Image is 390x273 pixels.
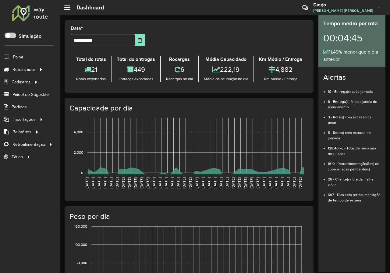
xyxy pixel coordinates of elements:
[152,177,156,188] text: [DATE]
[268,177,272,188] text: [DATE]
[328,187,381,203] li: 687 - Dias sem retroalimentação de tempo de espera
[69,104,307,113] h4: Capacidade por dia
[103,177,107,188] text: [DATE]
[74,150,83,154] text: 2,000
[182,177,186,188] text: [DATE]
[121,177,125,188] text: [DATE]
[12,116,36,123] span: Importações
[135,34,145,46] button: Choose Date
[133,177,137,188] text: [DATE]
[328,125,381,141] li: 5 - Rota(s) com estouro de jornada
[328,156,381,172] li: 1810 - Retroalimentação(ões) de coordenadas pendente(s)
[74,130,83,134] text: 4,000
[262,177,266,188] text: [DATE]
[162,76,197,82] div: Recargas no dia
[72,63,109,76] div: 21
[162,63,197,76] div: 6
[164,177,168,188] text: [DATE]
[113,63,158,76] div: 449
[12,79,30,85] span: Cadastros
[200,76,252,82] div: Média de ocupação no dia
[72,76,109,82] div: Rotas exportadas
[74,224,87,228] text: 150,000
[225,177,229,188] text: [DATE]
[76,261,87,265] text: 50,000
[69,212,307,221] h4: Peso por dia
[256,56,306,63] div: Km Médio / Entrega
[158,177,162,188] text: [DATE]
[274,177,278,188] text: [DATE]
[188,177,192,188] text: [DATE]
[195,177,199,188] text: [DATE]
[127,177,131,188] text: [DATE]
[12,141,45,148] span: Retroalimentação
[250,177,253,188] text: [DATE]
[328,141,381,156] li: 128,40 kg - Total de peso não roteirizado
[70,4,104,11] h2: Dashboard
[140,177,144,188] text: [DATE]
[313,8,373,13] span: [PERSON_NAME] [PERSON_NAME]
[72,56,109,63] div: Total de rotas
[298,177,302,188] text: [DATE]
[243,177,247,188] text: [DATE]
[231,177,235,188] text: [DATE]
[200,63,252,76] div: 222,19
[176,177,180,188] text: [DATE]
[13,54,24,60] span: Painel
[328,94,381,110] li: 8 - Entrega(s) fora da janela de atendimento
[328,84,381,94] li: 10 - Entrega(s) após jornada
[12,129,31,135] span: Relatórios
[219,177,223,188] text: [DATE]
[12,66,35,73] span: Roteirizador
[201,177,205,188] text: [DATE]
[162,56,197,63] div: Recargas
[313,2,373,8] h3: Diogo
[12,91,49,98] span: Painel de Sugestão
[109,177,113,188] text: [DATE]
[115,177,119,188] text: [DATE]
[91,177,95,188] text: [DATE]
[299,1,312,14] a: Contato Rápido
[71,25,83,32] label: Data
[12,154,23,160] span: Tático
[280,177,284,188] text: [DATE]
[323,48,381,63] div: 11,49% menor que o dia anterior
[256,76,306,82] div: Km Médio / Entrega
[200,56,252,63] div: Média Capacidade
[170,177,174,188] text: [DATE]
[113,76,158,82] div: Entregas exportadas
[237,177,241,188] text: [DATE]
[12,104,27,110] span: Pedidos
[113,56,158,63] div: Total de entregas
[85,177,89,188] text: [DATE]
[286,177,290,188] text: [DATE]
[146,177,150,188] text: [DATE]
[213,177,217,188] text: [DATE]
[292,177,296,188] text: [DATE]
[328,110,381,125] li: 3 - Rota(s) com excesso de peso
[323,73,381,82] h4: Alertas
[74,243,87,247] text: 100,000
[323,28,381,48] div: 00:04:45
[19,33,41,40] label: Simulação
[81,171,83,175] text: 0
[97,177,101,188] text: [DATE]
[328,172,381,187] li: 26 - Cliente(s) fora da malha viária
[323,19,381,28] div: Tempo médio por rota
[256,63,306,76] div: 4,882
[207,177,211,188] text: [DATE]
[256,177,260,188] text: [DATE]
